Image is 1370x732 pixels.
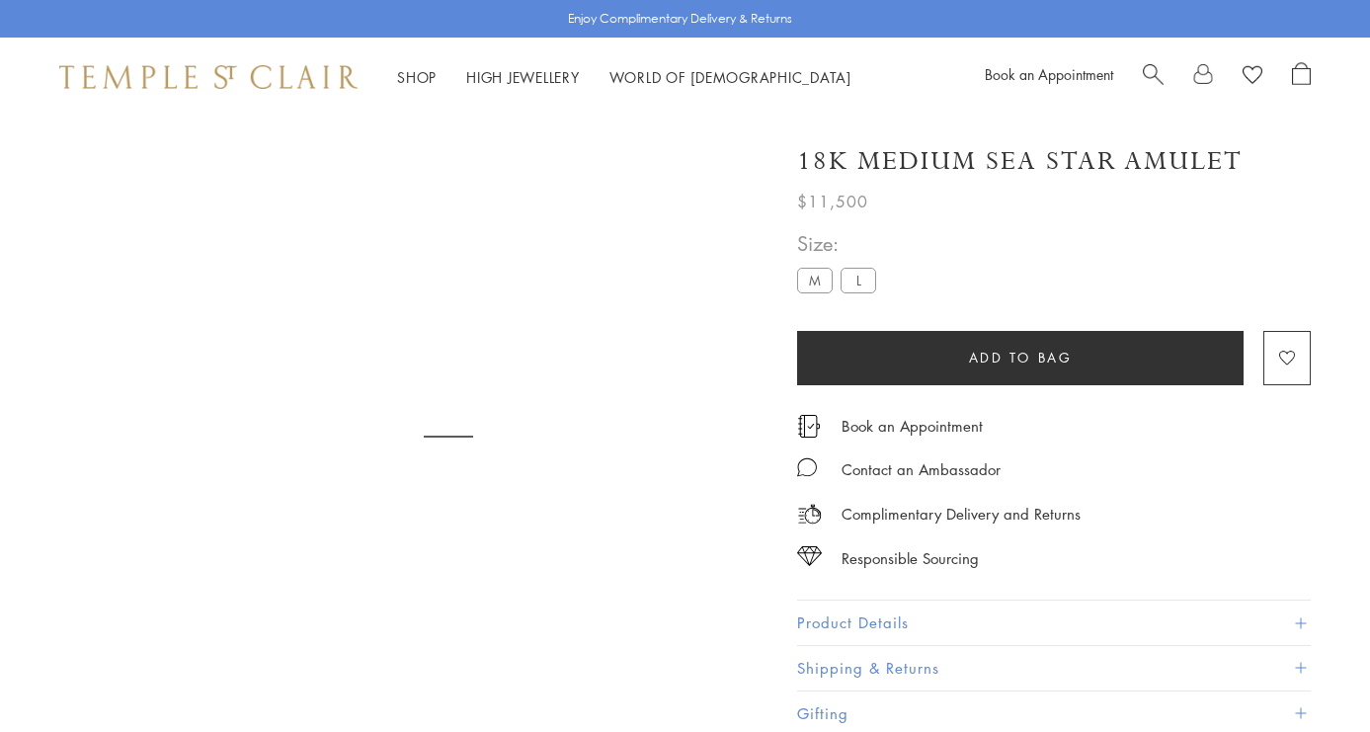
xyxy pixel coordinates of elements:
[797,601,1311,645] button: Product Details
[59,65,358,89] img: Temple St. Clair
[397,65,851,90] nav: Main navigation
[842,457,1001,482] div: Contact an Ambassador
[842,502,1081,527] p: Complimentary Delivery and Returns
[397,67,437,87] a: ShopShop
[969,347,1073,368] span: Add to bag
[797,415,821,438] img: icon_appointment.svg
[797,268,833,292] label: M
[985,64,1113,84] a: Book an Appointment
[466,67,580,87] a: High JewelleryHigh Jewellery
[797,502,822,527] img: icon_delivery.svg
[797,646,1311,691] button: Shipping & Returns
[1271,639,1350,712] iframe: Gorgias live chat messenger
[1292,62,1311,92] a: Open Shopping Bag
[568,9,792,29] p: Enjoy Complimentary Delivery & Returns
[797,457,817,477] img: MessageIcon-01_2.svg
[1243,62,1262,92] a: View Wishlist
[842,415,983,437] a: Book an Appointment
[797,331,1244,385] button: Add to bag
[797,189,868,214] span: $11,500
[609,67,851,87] a: World of [DEMOGRAPHIC_DATA]World of [DEMOGRAPHIC_DATA]
[797,546,822,566] img: icon_sourcing.svg
[841,268,876,292] label: L
[1143,62,1164,92] a: Search
[797,227,884,260] span: Size:
[842,546,979,571] div: Responsible Sourcing
[797,144,1243,179] h1: 18K Medium Sea Star Amulet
